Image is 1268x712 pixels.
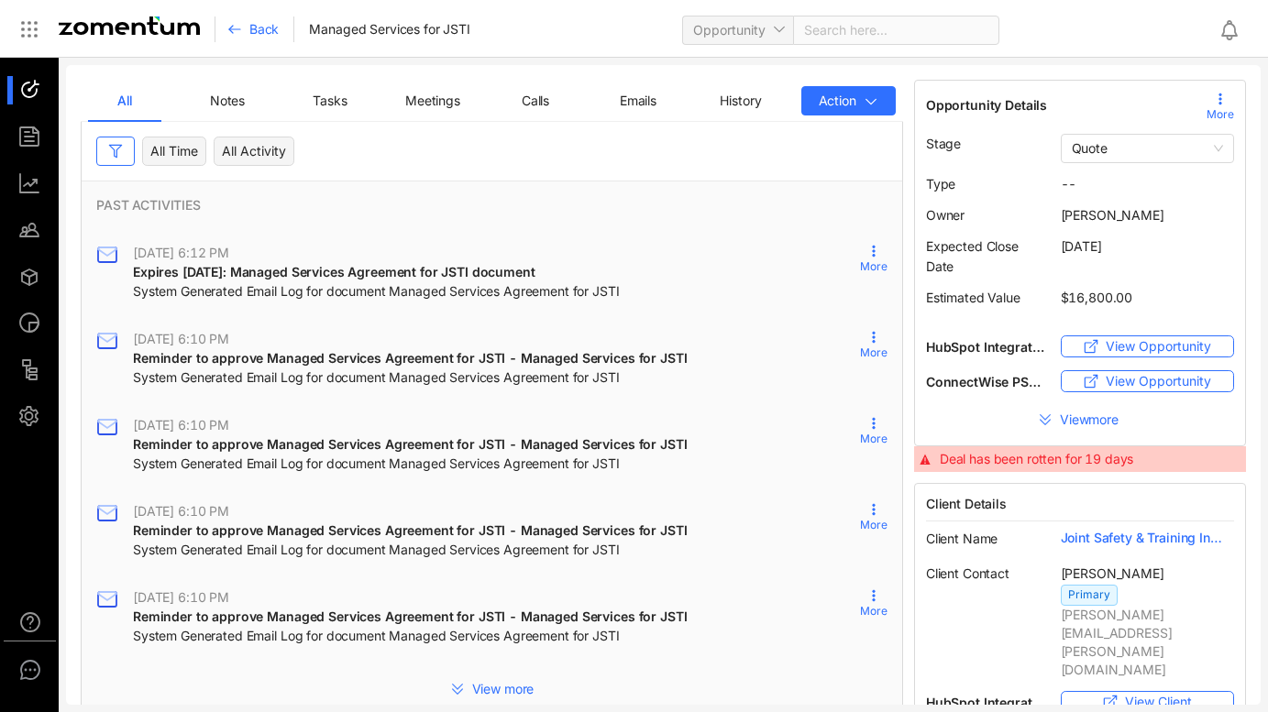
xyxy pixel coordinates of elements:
span: More [860,517,888,533]
button: Action [801,86,896,115]
span: System Generated Email Log for document Managed Services Agreement for JSTI [133,455,620,473]
span: More [860,603,888,619]
span: Primary [1061,585,1118,606]
button: View Opportunity [1061,370,1234,392]
span: Reminder to approve Managed Services Agreement for JSTI - Managed Services for JSTI [133,522,687,538]
span: [DATE] [1061,238,1102,254]
span: Action [819,92,856,110]
span: Emails [620,93,656,108]
span: [DATE] 6:10 PM [133,331,229,346]
span: Client Details [926,495,1234,513]
span: -- [1061,176,1077,192]
span: HubSpot Integration [926,338,1046,356]
span: Tasks [313,93,347,108]
button: View Opportunity [1061,335,1234,357]
span: [PERSON_NAME] [1061,565,1164,581]
span: System Generated Email Log for document Managed Services Agreement for JSTI [133,368,620,387]
span: View Client [1125,692,1192,712]
span: PAST ACTIVITIES [96,196,902,214]
span: [PERSON_NAME] [1061,207,1164,223]
span: ConnectWise PSA Integration [926,373,1046,391]
a: Joint Safety & Training Institute [1061,534,1226,550]
span: Deal has been rotten for 19 days [940,450,1134,468]
span: $16,800.00 [1061,290,1133,305]
span: Reminder to approve Managed Services Agreement for JSTI - Managed Services for JSTI [133,350,687,366]
span: More [860,258,888,275]
span: View Opportunity [1106,336,1211,356]
span: Stage [926,136,961,151]
span: [DATE] 6:12 PM [133,245,229,260]
span: More [1207,106,1234,123]
span: View more [472,680,535,698]
span: Opportunity Details [926,96,1047,115]
span: Estimated Value [926,290,1020,305]
span: Type [926,176,955,192]
span: Quote [1072,139,1108,158]
span: Managed Services for JSTI [309,20,470,38]
span: [DATE] 6:10 PM [133,589,229,605]
button: Viewmore [926,405,1234,434]
span: Back [249,20,279,38]
span: Owner [926,207,965,223]
span: [DATE] 6:10 PM [133,417,229,433]
span: Client Contact [926,565,1009,581]
span: HubSpot Integration [926,694,1046,712]
div: All Time [142,137,206,166]
div: Notifications [1218,8,1255,50]
span: Expires [DATE]: Managed Services Agreement for JSTI document [133,264,535,279]
span: All [117,93,132,108]
span: Expected Close Date [926,238,1022,274]
span: System Generated Email Log for document Managed Services Agreement for JSTI [133,282,620,301]
span: History [720,93,761,108]
span: Notes [210,93,245,108]
span: [PERSON_NAME][EMAIL_ADDRESS][PERSON_NAME][DOMAIN_NAME] [1061,606,1226,679]
span: More [860,345,888,361]
span: Joint Safety & Training Institute [1061,529,1226,547]
img: Zomentum Logo [59,16,200,35]
span: System Generated Email Log for document Managed Services Agreement for JSTI [133,627,620,645]
span: Client Name [926,531,998,546]
span: Meetings [405,93,460,108]
span: Reminder to approve Managed Services Agreement for JSTI - Managed Services for JSTI [133,436,687,452]
div: All Activity [214,137,294,166]
span: View more [1060,411,1122,429]
span: System Generated Email Log for document Managed Services Agreement for JSTI [133,541,620,559]
span: More [860,431,888,447]
span: View Opportunity [1106,371,1211,391]
span: Opportunity [693,16,783,44]
span: [DATE] 6:10 PM [133,503,229,519]
span: Reminder to approve Managed Services Agreement for JSTI - Managed Services for JSTI [133,608,687,624]
span: Calls [522,93,549,108]
button: View more [82,674,902,704]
